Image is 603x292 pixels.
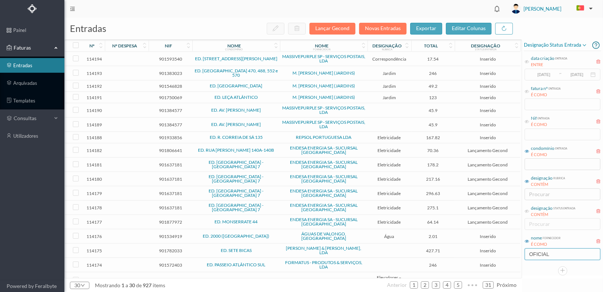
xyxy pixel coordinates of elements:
span: consultas [14,115,50,122]
span: items [153,282,165,288]
span: Eletricidade [369,205,409,210]
a: 2 [421,280,429,291]
span: Inserido [457,71,518,76]
span: 901750069 [150,95,191,100]
div: procurar [529,191,593,198]
span: Lançamento Gecond [457,162,518,167]
span: 114189 [85,122,103,127]
span: entradas [70,23,106,34]
div: designação [531,175,553,181]
a: MASSIVEPURPLE SP - SERVIÇOS POSTAIS, LDA [282,105,365,115]
div: nome [227,43,241,48]
div: entrada [554,145,567,151]
a: ENDESA ENERGIA SA - SUCURSAL [GEOGRAPHIC_DATA] [290,159,358,169]
div: CONTÉM [531,181,565,188]
div: É COMO [531,122,550,128]
span: Elevadores – manutenção [369,275,409,286]
a: ED. PASSEIO ATLÂNTICO SUL [207,262,265,267]
a: REPSOL PORTUGUESA LDA [296,134,351,140]
li: 31 [483,281,494,289]
span: 114176 [85,234,103,239]
a: ED. AV. [PERSON_NAME] [211,107,261,113]
li: 2 [421,281,429,289]
span: 45.9 [413,122,453,127]
span: de [136,282,142,288]
span: mostrando [95,282,120,288]
span: 296.63 [413,191,453,196]
a: 31 [483,280,493,291]
div: 30 [74,280,80,291]
button: editar colunas [446,23,492,35]
span: Novas Entradas [359,25,410,31]
span: 901806641 [150,148,191,153]
a: ED. [GEOGRAPHIC_DATA] - [GEOGRAPHIC_DATA] 7 [209,188,263,198]
button: Lançar Gecond [309,23,355,35]
div: É COMO [531,92,561,98]
span: Lançamento Gecond [457,205,518,210]
a: ED. AV. [PERSON_NAME] [211,122,261,127]
li: Avançar 5 Páginas [465,279,480,291]
div: designação [373,43,402,48]
span: Inserido [457,248,518,253]
span: 901384577 [150,108,191,113]
span: 217.16 [413,176,453,182]
div: entrada [548,85,561,91]
span: 114175 [85,248,103,253]
i: icon: menu-fold [70,6,75,11]
span: 114194 [85,56,103,62]
span: 901384577 [150,122,191,127]
i: icon: bell [492,4,502,14]
div: rubrica [553,175,565,180]
span: Água [369,234,409,239]
span: 901534919 [150,234,191,239]
span: 49.2 [413,83,453,89]
span: 927 [142,282,153,288]
img: Logo [28,4,37,13]
span: 45.9 [413,108,453,113]
span: 114188 [85,135,103,140]
span: 114177 [85,219,103,225]
button: exportar [410,23,442,35]
span: 114178 [85,205,103,210]
span: Lançamento Gecond [457,176,518,182]
a: MASSIVEPURPLE SP - SERVIÇOS POSTAIS, LDA [282,119,365,129]
span: Inserido [457,122,518,127]
div: É COMO [531,152,567,158]
a: FORMATUS - PRODUTOS & SERVIÇOS, LDA [285,260,362,270]
div: condomínio [531,145,554,152]
a: ENDESA ENERGIA SA - SUCURSAL [GEOGRAPHIC_DATA] [290,202,358,212]
span: 114190 [85,108,103,113]
span: 427.71 [413,248,453,253]
div: status entrada [475,48,497,51]
a: ÁGUAS DE VALONGO, [GEOGRAPHIC_DATA] [301,231,346,241]
div: designação [531,205,553,212]
span: exportar [416,25,436,31]
span: 901933856 [150,135,191,140]
span: Faturas [12,44,52,51]
a: 4 [443,280,451,291]
span: 178.2 [413,162,453,167]
span: Inserido [457,262,518,268]
span: Lançamento Gecond [457,219,518,225]
span: Inserido [457,95,518,100]
span: 114191 [85,95,103,100]
span: 900941154 [150,278,191,283]
span: 246 [413,262,453,268]
a: ED. [GEOGRAPHIC_DATA] 470, 488, 552 e 570 [195,68,278,78]
span: 901383023 [150,71,191,76]
li: 3 [432,281,440,289]
span: 284.28 [413,278,453,283]
div: Nif [531,115,537,122]
a: ED. 2000 ([GEOGRAPHIC_DATA]) [203,233,269,239]
a: ENDESA ENERGIA SA - SUCURSAL [GEOGRAPHIC_DATA] [290,188,358,198]
a: M. [PERSON_NAME] (JARDINS) [292,70,355,76]
div: entrada [537,115,550,120]
a: ED. LEÇA ATLÂNTICO [214,94,258,100]
li: 4 [443,281,451,289]
span: Correspondência [369,56,409,62]
a: ENDESA ENERGIA SA - SUCURSAL [GEOGRAPHIC_DATA] [290,145,358,155]
div: CONTÉM [531,212,575,218]
span: 2.01 [413,234,453,239]
div: total [424,43,438,48]
button: Novas Entradas [359,23,407,35]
